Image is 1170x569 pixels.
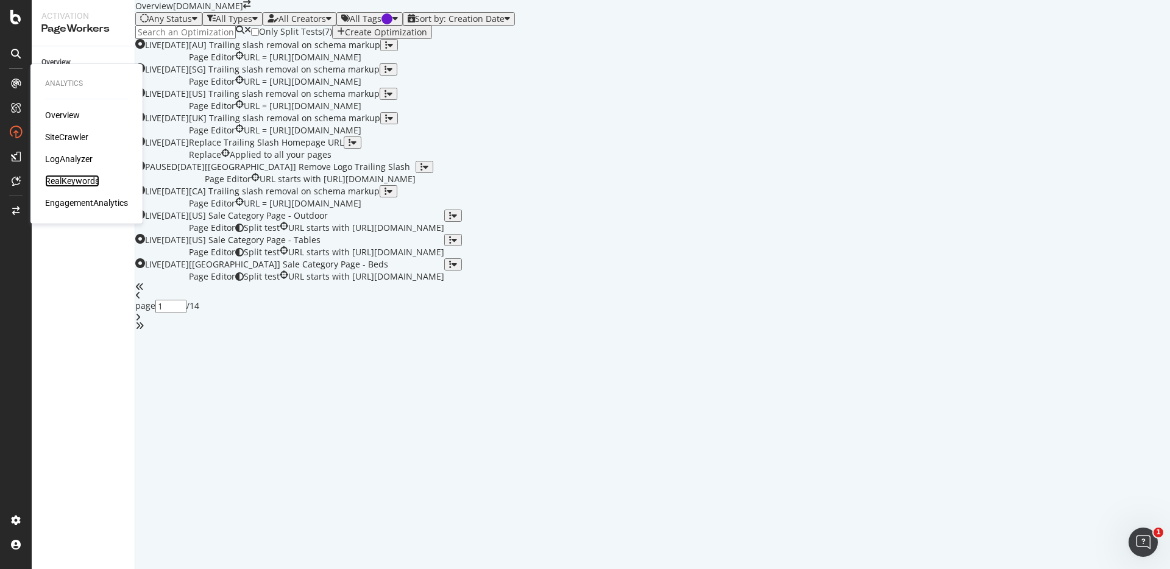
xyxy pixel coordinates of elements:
div: PageWorkers [41,22,125,36]
div: Replace Trailing Slash Homepage URL [189,136,344,149]
button: Create Optimization [332,26,432,39]
div: neutral label [189,76,235,88]
span: Page Editor [189,246,235,258]
button: All Creators [263,12,336,26]
div: [DATE] [161,112,189,124]
a: SiteCrawler [45,131,88,143]
button: All Types [202,12,263,26]
div: LIVE [145,136,161,149]
div: LIVE [145,112,161,124]
div: brand label [235,246,280,258]
div: LIVE [145,210,161,222]
div: [AU] Trailing slash removal on schema markup [189,39,380,51]
div: [DATE] [161,39,189,51]
span: Page Editor [205,173,251,185]
div: Only Split Tests [259,26,322,39]
span: Page Editor [189,124,235,136]
div: PAUSED [145,161,177,173]
a: EngagementAnalytics [45,197,128,209]
div: [US] Sale Category Page - Outdoor [189,210,444,222]
span: Page Editor [189,197,235,209]
span: Split test [244,246,280,258]
div: URL = [URL][DOMAIN_NAME] [244,51,361,63]
div: neutral label [189,222,235,234]
span: Page Editor [189,51,235,63]
div: neutral label [189,246,235,258]
div: page / 14 [135,300,1170,313]
span: Split test [244,222,280,233]
div: [DATE] [161,210,189,222]
div: URL starts with [URL][DOMAIN_NAME] [288,270,444,283]
div: Overview [41,56,71,69]
div: angles-left [135,283,1170,291]
div: [CA] Trailing slash removal on schema markup [189,185,380,197]
div: [[GEOGRAPHIC_DATA]] Remove Logo Trailing Slash [205,161,416,173]
div: [DATE] [161,185,189,197]
div: All Types [216,14,252,24]
div: [UK] Trailing slash removal on schema markup [189,112,380,124]
div: neutral label [205,173,251,185]
span: Page Editor [189,76,235,87]
button: All TagsTooltip anchor [336,12,403,26]
button: Sort by: Creation Date [403,12,515,26]
div: Analytics [45,79,128,89]
div: [DATE] [177,161,205,173]
div: [US] Sale Category Page - Tables [189,234,444,246]
div: URL starts with [URL][DOMAIN_NAME] [288,222,444,234]
div: Applied to all your pages [230,149,331,161]
div: neutral label [189,100,235,112]
span: Replace [189,149,221,160]
div: brand label [235,270,280,283]
span: Page Editor [189,100,235,111]
span: Page Editor [189,222,235,233]
div: brand label [235,222,280,234]
div: [US] Trailing slash removal on schema markup [189,88,380,100]
iframe: Intercom live chat [1129,528,1158,557]
div: [SG] Trailing slash removal on schema markup [189,63,380,76]
div: URL starts with [URL][DOMAIN_NAME] [288,246,444,258]
input: Search an Optimization [135,26,236,39]
div: Tooltip anchor [381,13,392,24]
a: LogAnalyzer [45,153,93,165]
div: Create Optimization [345,27,427,37]
div: LIVE [145,39,161,51]
div: [[GEOGRAPHIC_DATA]] Sale Category Page - Beds [189,258,444,270]
div: URL = [URL][DOMAIN_NAME] [244,100,361,112]
div: LIVE [145,88,161,100]
div: URL = [URL][DOMAIN_NAME] [244,197,361,210]
div: LIVE [145,258,161,270]
div: angles-right [135,322,1170,330]
div: angle-left [135,291,1170,300]
div: Any Status [149,14,192,24]
div: All Creators [278,14,326,24]
div: All Tags [350,14,392,24]
div: neutral label [189,149,221,161]
div: ( 7 ) [322,26,332,39]
div: neutral label [189,270,235,283]
div: URL starts with [URL][DOMAIN_NAME] [260,173,416,185]
div: URL = [URL][DOMAIN_NAME] [244,76,361,88]
div: [DATE] [161,258,189,270]
button: Any Status [135,12,202,26]
div: LIVE [145,234,161,246]
span: 1 [1154,528,1163,537]
div: Sort by: Creation Date [415,14,505,24]
div: angle-right [135,313,1170,322]
div: [DATE] [161,63,189,76]
span: Page Editor [189,270,235,282]
div: neutral label [189,197,235,210]
a: Overview [41,56,126,69]
a: RealKeywords [45,175,99,187]
div: neutral label [189,51,235,63]
div: LIVE [145,185,161,197]
div: LIVE [145,63,161,76]
div: [DATE] [161,88,189,100]
a: Overview [45,109,80,121]
div: [DATE] [161,234,189,246]
div: [DATE] [161,136,189,149]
